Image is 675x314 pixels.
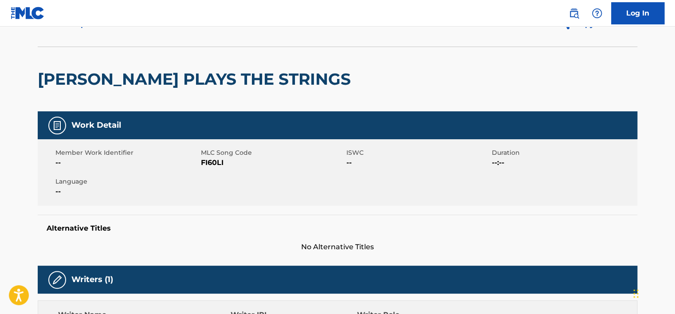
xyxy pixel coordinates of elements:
[588,4,606,22] div: Help
[631,271,675,314] div: চ্যাট উইজেট
[492,148,635,157] span: Duration
[201,148,344,157] span: MLC Song Code
[346,148,490,157] span: ISWC
[631,271,675,314] iframe: Chat Widget
[592,8,602,19] img: help
[55,186,199,197] span: --
[565,4,583,22] a: Public Search
[569,8,579,19] img: search
[201,157,344,168] span: FI60LI
[71,275,113,285] h5: Writers (1)
[492,157,635,168] span: --:--
[611,2,664,24] a: Log In
[38,242,637,252] span: No Alternative Titles
[47,224,628,233] h5: Alternative Titles
[11,7,45,20] img: MLC Logo
[52,120,63,131] img: Work Detail
[633,280,639,307] div: টেনে আনুন
[346,157,490,168] span: --
[55,177,199,186] span: Language
[55,148,199,157] span: Member Work Identifier
[38,69,355,89] h2: [PERSON_NAME] PLAYS THE STRINGS
[71,120,121,130] h5: Work Detail
[55,157,199,168] span: --
[52,275,63,285] img: Writers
